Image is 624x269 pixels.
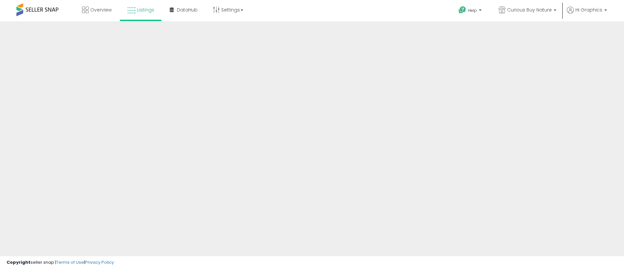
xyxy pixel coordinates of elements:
span: Curious Buy Nature [507,7,552,13]
a: Hi Graphics [567,7,607,21]
a: Privacy Policy [85,259,114,265]
a: Help [453,1,488,21]
i: Get Help [458,6,466,14]
span: DataHub [177,7,198,13]
span: Listings [137,7,154,13]
div: seller snap | | [7,259,114,266]
a: Terms of Use [56,259,84,265]
span: Help [468,8,477,13]
span: Hi Graphics [575,7,602,13]
strong: Copyright [7,259,31,265]
span: Overview [90,7,112,13]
